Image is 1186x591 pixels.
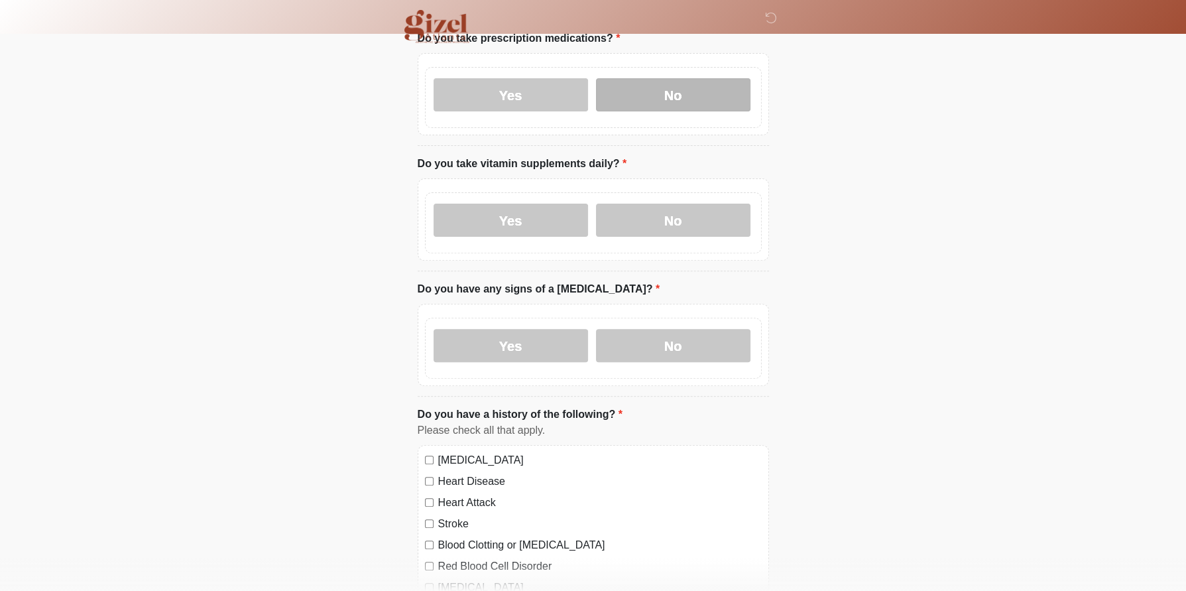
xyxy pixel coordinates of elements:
[404,10,470,43] img: Gizel Atlanta Logo
[418,156,627,172] label: Do you take vitamin supplements daily?
[418,423,769,438] div: Please check all that apply.
[425,541,434,549] input: Blood Clotting or [MEDICAL_DATA]
[438,516,762,532] label: Stroke
[418,281,660,297] label: Do you have any signs of a [MEDICAL_DATA]?
[438,537,762,553] label: Blood Clotting or [MEDICAL_DATA]
[438,558,762,574] label: Red Blood Cell Disorder
[425,562,434,570] input: Red Blood Cell Disorder
[425,477,434,486] input: Heart Disease
[438,474,762,490] label: Heart Disease
[425,519,434,528] input: Stroke
[434,329,588,362] label: Yes
[596,329,750,362] label: No
[434,78,588,111] label: Yes
[425,498,434,507] input: Heart Attack
[418,407,623,423] label: Do you have a history of the following?
[438,452,762,468] label: [MEDICAL_DATA]
[596,204,750,237] label: No
[438,495,762,511] label: Heart Attack
[434,204,588,237] label: Yes
[425,456,434,464] input: [MEDICAL_DATA]
[596,78,750,111] label: No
